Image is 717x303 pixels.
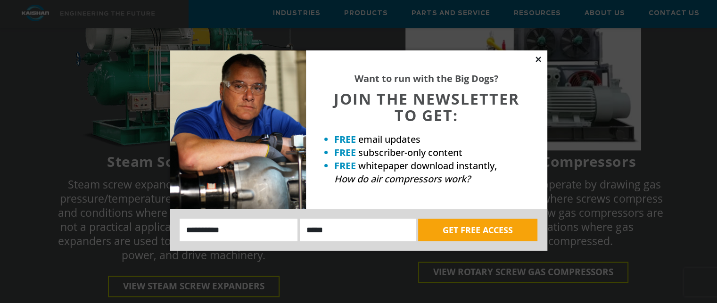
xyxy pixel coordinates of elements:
[334,159,356,172] strong: FREE
[418,219,537,241] button: GET FREE ACCESS
[334,89,519,125] span: JOIN THE NEWSLETTER TO GET:
[300,219,416,241] input: Email
[534,55,543,64] button: Close
[358,159,497,172] span: whitepaper download instantly,
[180,219,298,241] input: Name:
[354,72,499,85] strong: Want to run with the Big Dogs?
[334,133,356,146] strong: FREE
[358,133,420,146] span: email updates
[358,146,462,159] span: subscriber-only content
[334,146,356,159] strong: FREE
[334,172,470,185] em: How do air compressors work?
